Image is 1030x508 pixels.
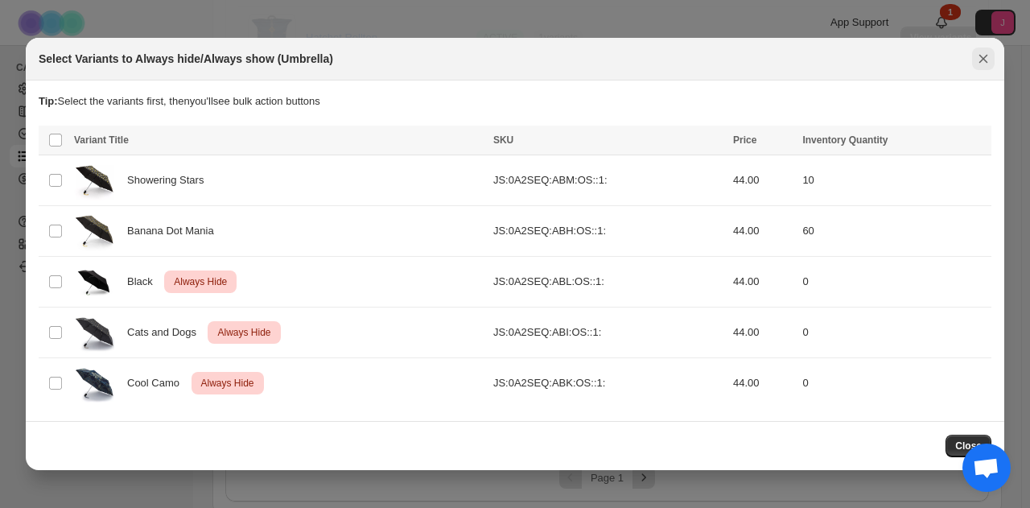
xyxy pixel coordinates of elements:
td: 44.00 [728,358,797,409]
td: 0 [797,308,991,358]
td: 44.00 [728,308,797,358]
img: AC81380HJ_1.jpg [74,312,114,353]
span: Always Hide [214,323,274,342]
span: Always Hide [171,272,230,291]
span: Always Hide [198,374,257,393]
td: JS:0A2SEQ:ABM:OS::1: [488,155,728,206]
img: KPKI65007BD_1.jpg [74,211,114,251]
td: 60 [797,206,991,257]
img: KPKI65004LT_1.jpg [74,363,114,403]
span: Price [733,134,756,146]
td: JS:0A2SEQ:ABH:OS::1: [488,206,728,257]
span: SKU [493,134,513,146]
td: 0 [797,358,991,409]
td: JS:0A2SEQ:ABL:OS::1: [488,257,728,308]
td: 44.00 [728,206,797,257]
td: JS:0A2SEQ:ABK:OS::1: [488,358,728,409]
td: JS:0A2SEQ:ABI:OS::1: [488,308,728,358]
td: 0 [797,257,991,308]
span: Showering Stars [127,172,212,188]
span: Black [127,274,162,290]
div: Open chat [962,444,1011,492]
span: Banana Dot Mania [127,223,223,239]
p: Select the variants first, then you'll see bulk action buttons [39,93,991,109]
td: 44.00 [728,257,797,308]
span: Cats and Dogs [127,324,205,341]
span: Inventory Quantity [802,134,888,146]
button: Close [972,47,995,70]
span: Cool Camo [127,375,188,391]
td: 10 [797,155,991,206]
img: KPKI65003CY_1_09dc48a3-a18f-4725-ab3b-ac7cf8176698.webp [74,262,114,302]
td: 44.00 [728,155,797,206]
h2: Select Variants to Always hide/Always show (Umbrella) [39,51,333,67]
strong: Tip: [39,95,58,107]
button: Close [946,435,991,457]
img: KPKI65000SH_1.jpg [74,160,114,200]
span: Close [955,440,982,452]
span: Variant Title [74,134,129,146]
